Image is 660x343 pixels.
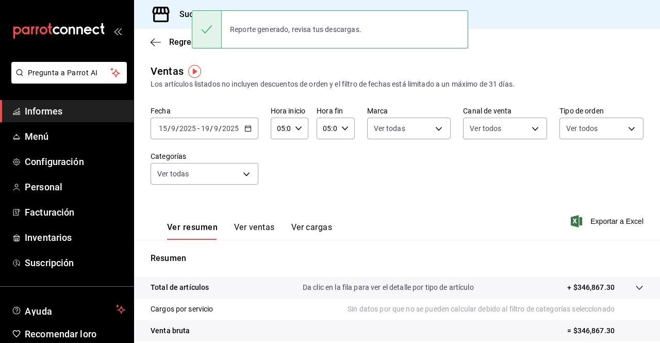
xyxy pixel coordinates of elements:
[25,232,72,243] font: Inventarios
[113,27,122,35] button: abrir_cajón_menú
[367,107,388,115] font: Marca
[151,37,203,47] button: Regresar
[271,107,305,115] font: Hora inicio
[25,329,96,339] font: Recomendar loro
[559,107,604,115] font: Tipo de orden
[303,283,474,291] font: Da clic en la fila para ver el detalle por tipo de artículo
[151,305,213,313] font: Cargos por servicio
[151,253,186,263] font: Resumen
[151,65,184,77] font: Ventas
[7,75,127,86] a: Pregunta a Parrot AI
[222,124,239,133] input: ----
[291,222,333,232] font: Ver cargas
[11,62,127,84] button: Pregunta a Parrot AI
[219,124,222,133] font: /
[234,222,275,232] font: Ver ventas
[230,25,361,34] font: Reporte generado, revisa tus descargas.
[167,222,332,240] div: pestañas de navegación
[317,107,343,115] font: Hora fin
[374,124,405,133] font: Ver todas
[158,124,168,133] input: --
[463,107,511,115] font: Canal de venta
[25,106,62,117] font: Informes
[25,306,53,317] font: Ayuda
[197,124,200,133] font: -
[213,124,219,133] input: --
[25,156,84,167] font: Configuración
[470,124,501,133] font: Ver todos
[157,170,189,178] font: Ver todas
[28,69,98,77] font: Pregunta a Parrot AI
[25,207,74,218] font: Facturación
[179,124,196,133] input: ----
[567,283,615,291] font: + $346,867.30
[188,65,201,78] img: Marcador de información sobre herramientas
[566,124,598,133] font: Ver todos
[151,283,209,291] font: Total de artículos
[25,257,74,268] font: Suscripción
[151,107,171,115] font: Fecha
[210,124,213,133] font: /
[168,124,171,133] font: /
[176,124,179,133] font: /
[590,217,643,225] font: Exportar a Excel
[348,305,615,313] font: Sin datos por que no se pueden calcular debido al filtro de categorías seleccionado
[25,182,62,192] font: Personal
[151,152,186,160] font: Categorías
[201,124,210,133] input: --
[151,326,190,335] font: Venta bruta
[151,80,515,88] font: Los artículos listados no incluyen descuentos de orden y el filtro de fechas está limitado a un m...
[169,37,203,47] font: Regresar
[567,326,615,335] font: = $346,867.30
[573,215,643,227] button: Exportar a Excel
[171,124,176,133] input: --
[25,131,49,142] font: Menú
[179,9,277,19] font: Sucursal: Tigre (Masaryk)
[167,222,218,232] font: Ver resumen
